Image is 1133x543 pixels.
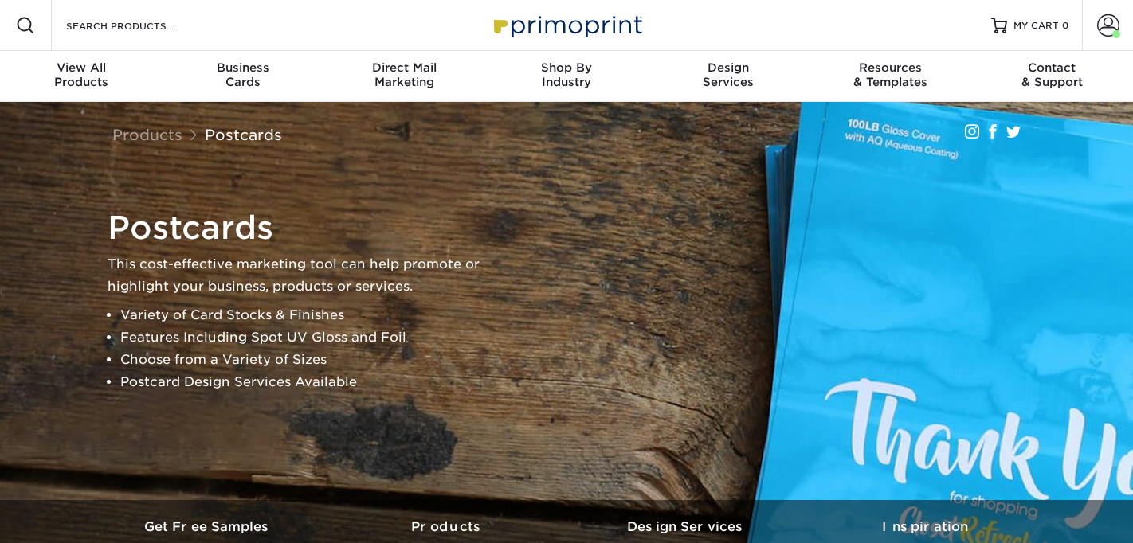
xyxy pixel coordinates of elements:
li: Postcard Design Services Available [120,371,506,393]
span: Shop By [485,61,647,75]
h3: Inspiration [806,519,1045,534]
img: Primoprint [487,8,646,42]
span: Business [162,61,323,75]
div: Services [648,61,810,89]
h3: Design Services [566,519,806,534]
li: Variety of Card Stocks & Finishes [120,304,506,326]
input: SEARCH PRODUCTS..... [65,16,220,35]
p: This cost-effective marketing tool can help promote or highlight your business, products or servi... [108,253,506,298]
span: 0 [1062,20,1069,31]
h3: Products [327,519,566,534]
div: & Templates [810,61,971,89]
span: Resources [810,61,971,75]
h3: Get Free Samples [88,519,327,534]
li: Choose from a Variety of Sizes [120,349,506,371]
a: Products [112,126,182,143]
a: Contact& Support [971,51,1133,102]
h1: Postcards [108,209,506,247]
div: Cards [162,61,323,89]
a: BusinessCards [162,51,323,102]
a: DesignServices [648,51,810,102]
span: Direct Mail [323,61,485,75]
div: Marketing [323,61,485,89]
span: MY CART [1013,19,1059,33]
a: Resources& Templates [810,51,971,102]
a: Direct MailMarketing [323,51,485,102]
a: Shop ByIndustry [485,51,647,102]
a: Postcards [205,126,282,143]
span: Contact [971,61,1133,75]
div: Industry [485,61,647,89]
div: & Support [971,61,1133,89]
span: Design [648,61,810,75]
li: Features Including Spot UV Gloss and Foil [120,326,506,349]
